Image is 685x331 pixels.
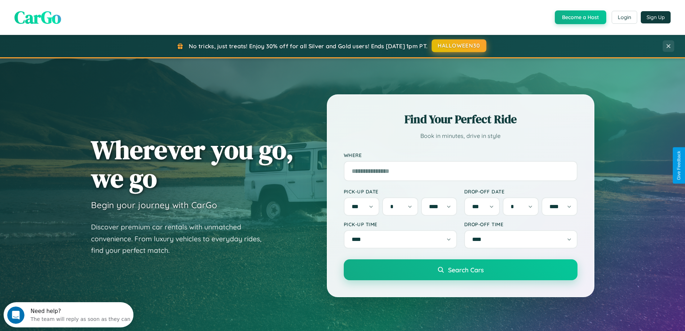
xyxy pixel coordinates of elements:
[7,307,24,324] iframe: Intercom live chat
[448,266,484,274] span: Search Cars
[27,6,127,12] div: Need help?
[344,111,577,127] h2: Find Your Perfect Ride
[344,221,457,227] label: Pick-up Time
[14,5,61,29] span: CarGo
[464,221,577,227] label: Drop-off Time
[555,10,606,24] button: Become a Host
[91,135,294,192] h1: Wherever you go, we go
[612,11,637,24] button: Login
[344,259,577,280] button: Search Cars
[432,39,487,52] button: HALLOWEEN30
[91,200,217,210] h3: Begin your journey with CarGo
[344,131,577,141] p: Book in minutes, drive in style
[91,221,271,256] p: Discover premium car rentals with unmatched convenience. From luxury vehicles to everyday rides, ...
[641,11,671,23] button: Sign Up
[344,152,577,158] label: Where
[676,151,681,180] div: Give Feedback
[3,3,134,23] div: Open Intercom Messenger
[344,188,457,194] label: Pick-up Date
[27,12,127,19] div: The team will reply as soon as they can
[464,188,577,194] label: Drop-off Date
[4,302,133,327] iframe: Intercom live chat discovery launcher
[189,43,428,50] span: No tricks, just treats! Enjoy 30% off for all Silver and Gold users! Ends [DATE] 1pm PT.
